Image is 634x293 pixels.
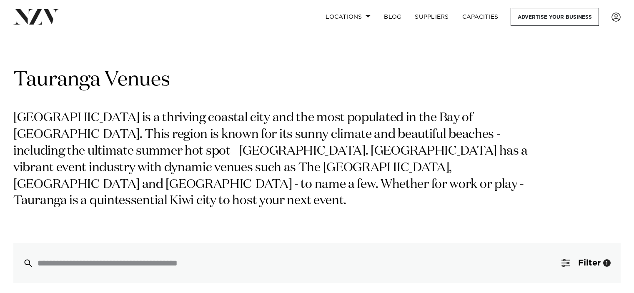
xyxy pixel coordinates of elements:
a: Locations [319,8,377,26]
a: BLOG [377,8,408,26]
a: SUPPLIERS [408,8,455,26]
a: Advertise your business [511,8,599,26]
div: 1 [603,259,611,267]
h1: Tauranga Venues [13,67,621,93]
p: [GEOGRAPHIC_DATA] is a thriving coastal city and the most populated in the Bay of [GEOGRAPHIC_DAT... [13,110,529,210]
a: Capacities [456,8,505,26]
span: Filter [578,259,601,267]
button: Filter1 [551,243,621,283]
img: nzv-logo.png [13,9,59,24]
